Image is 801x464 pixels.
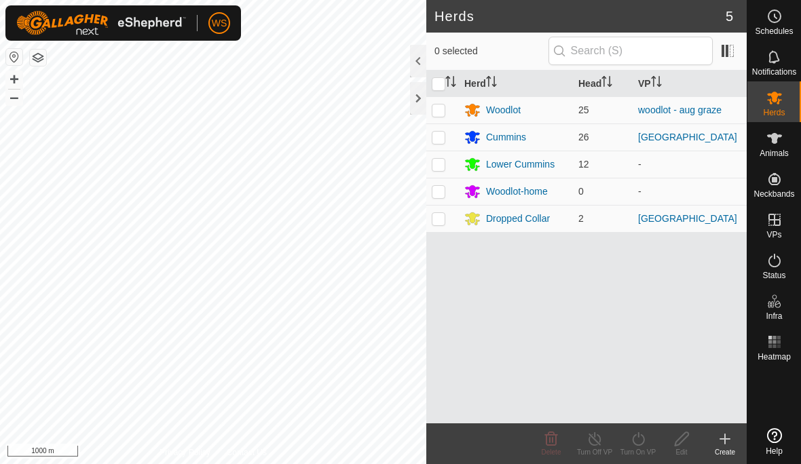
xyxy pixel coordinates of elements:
[548,37,713,65] input: Search (S)
[486,130,526,144] div: Cummins
[573,447,616,457] div: Turn Off VP
[227,446,267,459] a: Contact Us
[762,271,785,279] span: Status
[578,213,584,224] span: 2
[160,446,210,459] a: Privacy Policy
[747,423,801,461] a: Help
[766,231,781,239] span: VPs
[753,190,794,198] span: Neckbands
[651,78,662,89] p-sorticon: Activate to sort
[578,132,589,142] span: 26
[578,159,589,170] span: 12
[633,151,747,178] td: -
[6,89,22,105] button: –
[445,78,456,89] p-sorticon: Activate to sort
[212,16,227,31] span: WS
[486,78,497,89] p-sorticon: Activate to sort
[726,6,733,26] span: 5
[766,312,782,320] span: Infra
[434,44,548,58] span: 0 selected
[16,11,186,35] img: Gallagher Logo
[459,71,573,97] th: Herd
[758,353,791,361] span: Heatmap
[486,212,550,226] div: Dropped Collar
[30,50,46,66] button: Map Layers
[542,448,561,456] span: Delete
[755,27,793,35] span: Schedules
[601,78,612,89] p-sorticon: Activate to sort
[763,109,785,117] span: Herds
[660,447,703,457] div: Edit
[638,104,722,115] a: woodlot - aug graze
[486,185,548,199] div: Woodlot-home
[6,71,22,88] button: +
[638,213,737,224] a: [GEOGRAPHIC_DATA]
[766,447,783,455] span: Help
[578,186,584,197] span: 0
[633,71,747,97] th: VP
[578,104,589,115] span: 25
[486,157,555,172] div: Lower Cummins
[703,447,747,457] div: Create
[760,149,789,157] span: Animals
[633,178,747,205] td: -
[486,103,521,117] div: Woodlot
[434,8,726,24] h2: Herds
[6,49,22,65] button: Reset Map
[638,132,737,142] a: [GEOGRAPHIC_DATA]
[752,68,796,76] span: Notifications
[616,447,660,457] div: Turn On VP
[573,71,633,97] th: Head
